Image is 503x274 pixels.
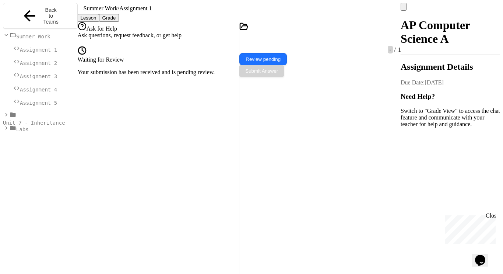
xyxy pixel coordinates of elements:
span: Assignment 5 [20,100,57,106]
span: Ask for Help [87,25,117,32]
span: Assignment 2 [20,60,57,66]
span: / [394,46,396,53]
span: / [118,5,119,11]
h3: Need Help? [401,93,500,101]
span: Summer Work [84,5,118,11]
div: Waiting for Review [78,56,239,63]
span: Back to Teams [42,7,59,25]
span: Assignment 1 [119,5,152,11]
h2: Assignment Details [401,62,500,72]
button: Submit Answer [239,65,284,77]
button: Lesson [78,14,99,22]
p: Your submission has been received and is pending review. [78,69,239,76]
span: Assignment 1 [20,47,57,53]
span: 1 [397,46,401,53]
span: Submit Answer [245,68,278,74]
div: Chat with us now!Close [3,3,51,47]
span: [DATE] [425,79,444,86]
span: Due Date: [401,79,425,86]
span: Assignment 3 [20,73,57,79]
iframe: chat widget [472,244,496,267]
h1: AP Computer Science A [401,18,500,46]
span: Summer Work [16,34,50,39]
p: Switch to "Grade View" to access the chat feature and communicate with your teacher for help and ... [401,108,500,128]
button: Review pending [239,53,287,65]
iframe: chat widget [442,212,496,244]
button: Grade [99,14,119,22]
div: My Account [401,3,500,11]
span: - [388,46,393,53]
span: Assignment 4 [20,87,57,93]
span: Labs [16,126,29,132]
span: Unit 7 - Inheritance [3,120,65,126]
button: Back to Teams [3,3,78,29]
div: Ask questions, request feedback, or get help [78,32,239,39]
